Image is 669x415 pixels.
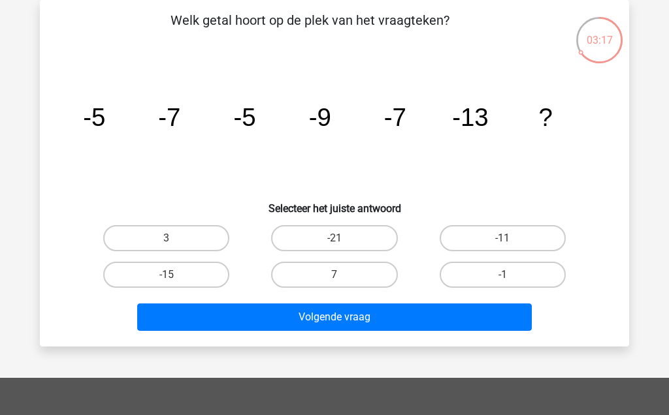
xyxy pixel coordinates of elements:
tspan: -13 [452,103,488,131]
tspan: -9 [309,103,331,131]
label: 3 [103,225,229,251]
label: -11 [440,225,566,251]
h6: Selecteer het juiste antwoord [61,192,608,215]
label: 7 [271,262,397,288]
div: 03:17 [575,16,624,48]
label: -21 [271,225,397,251]
label: -1 [440,262,566,288]
label: -15 [103,262,229,288]
tspan: -7 [158,103,180,131]
p: Welk getal hoort op de plek van het vraagteken? [61,10,559,50]
tspan: -7 [384,103,406,131]
tspan: -5 [233,103,255,131]
tspan: ? [538,103,552,131]
button: Volgende vraag [137,303,532,331]
tspan: -5 [83,103,105,131]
